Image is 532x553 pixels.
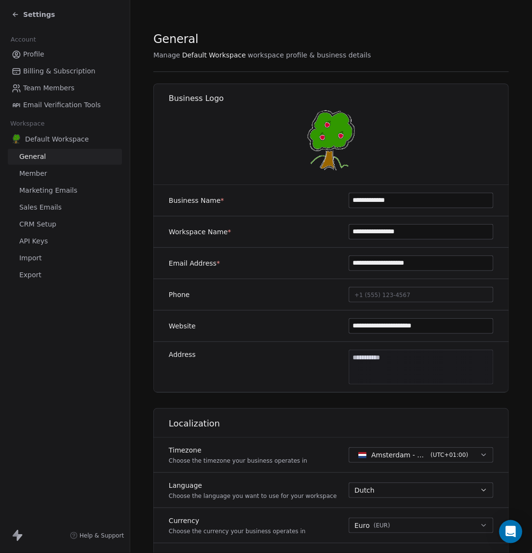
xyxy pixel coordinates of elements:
[8,183,122,199] a: Marketing Emails
[499,520,522,543] div: Open Intercom Messenger
[169,258,220,268] label: Email Address
[19,253,41,263] span: Import
[12,10,55,19] a: Settings
[19,152,46,162] span: General
[182,50,246,60] span: Default Workspace
[8,267,122,283] a: Export
[8,250,122,266] a: Import
[8,216,122,232] a: CRM Setup
[169,350,196,359] label: Address
[300,110,362,171] img: appletree-200px.png
[25,134,89,144] span: Default Workspace
[23,10,55,19] span: Settings
[23,83,74,93] span: Team Members
[169,516,306,525] label: Currency
[19,219,56,229] span: CRM Setup
[8,46,122,62] a: Profile
[169,93,509,104] h1: Business Logo
[8,199,122,215] a: Sales Emails
[169,321,196,331] label: Website
[8,97,122,113] a: Email Verification Tools
[355,292,410,298] span: +1 (555) 123-4567
[8,149,122,165] a: General
[153,32,199,46] span: General
[169,445,307,455] label: Timezone
[355,521,370,531] span: Euro
[8,166,122,182] a: Member
[355,485,375,495] span: Dutch
[23,100,101,110] span: Email Verification Tools
[374,522,390,529] span: ( EUR )
[371,450,427,460] span: Amsterdam - CET
[8,233,122,249] a: API Keys
[169,457,307,465] p: Choose the timezone your business operates in
[8,80,122,96] a: Team Members
[153,50,180,60] span: Manage
[19,185,77,196] span: Marketing Emails
[349,447,493,463] button: Amsterdam - CET(UTC+01:00)
[19,236,48,246] span: API Keys
[8,63,122,79] a: Billing & Subscription
[169,290,190,299] label: Phone
[169,418,509,429] h1: Localization
[6,32,40,47] span: Account
[23,66,95,76] span: Billing & Subscription
[349,287,493,302] button: +1 (555) 123-4567
[248,50,371,60] span: workspace profile & business details
[19,202,62,213] span: Sales Emails
[6,116,49,131] span: Workspace
[431,451,468,459] span: ( UTC+01:00 )
[80,532,124,539] span: Help & Support
[169,196,224,205] label: Business Name
[169,527,306,535] p: Choose the currency your business operates in
[70,532,124,539] a: Help & Support
[349,518,493,533] button: Euro(EUR)
[169,481,337,490] label: Language
[169,492,337,500] p: Choose the language you want to use for your workspace
[19,169,47,179] span: Member
[169,227,231,237] label: Workspace Name
[23,49,44,59] span: Profile
[19,270,41,280] span: Export
[12,134,21,144] img: appletree-200px.png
